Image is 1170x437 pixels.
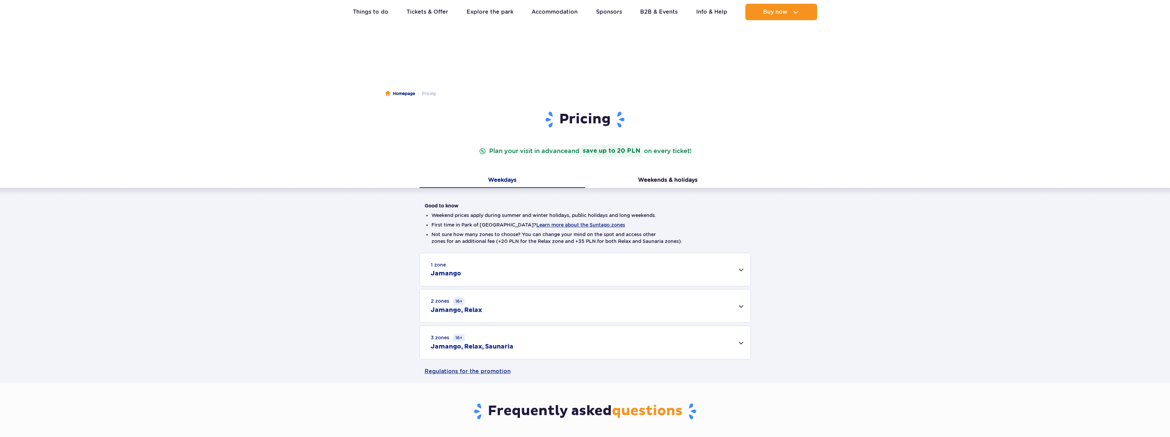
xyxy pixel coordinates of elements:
[763,9,787,15] span: Buy now
[585,174,751,188] button: Weekends & holidays
[419,174,585,188] button: Weekdays
[407,4,448,20] a: Tickets & Offer
[425,359,746,383] a: Regulations for the promotion
[431,212,739,219] li: Weekend prices apply during summer and winter holidays, public holidays and long weekends.
[425,402,746,420] h3: Frequently asked
[431,270,461,278] h2: Jamango
[431,298,465,305] small: 2 zones
[478,145,693,157] p: Plan your visit in advance on every ticket!
[425,111,746,128] h1: Pricing
[431,221,739,228] li: First time in Park of [GEOGRAPHIC_DATA]?
[453,298,465,305] small: 16+
[536,222,625,228] button: Learn more about the Suntago zones
[696,4,727,20] a: Info & Help
[453,334,465,341] small: 16+
[532,4,578,20] a: Accommodation
[353,4,388,20] a: Things to do
[745,4,817,20] button: Buy now
[415,90,436,97] li: Pricing
[467,4,513,20] a: Explore the park
[581,145,643,157] strong: save up to 20 PLN
[596,4,622,20] a: Sponsors
[431,306,482,314] h2: Jamango, Relax
[431,231,739,245] li: Not sure how many zones to choose? You can change your mind on the spot and access other zones fo...
[431,334,465,341] small: 3 zones
[425,203,458,208] strong: Good to know
[431,261,446,268] small: 1 zone
[640,4,678,20] a: B2B & Events
[385,90,415,97] a: Homepage
[431,343,513,351] h2: Jamango, Relax, Saunaria
[612,402,683,420] span: questions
